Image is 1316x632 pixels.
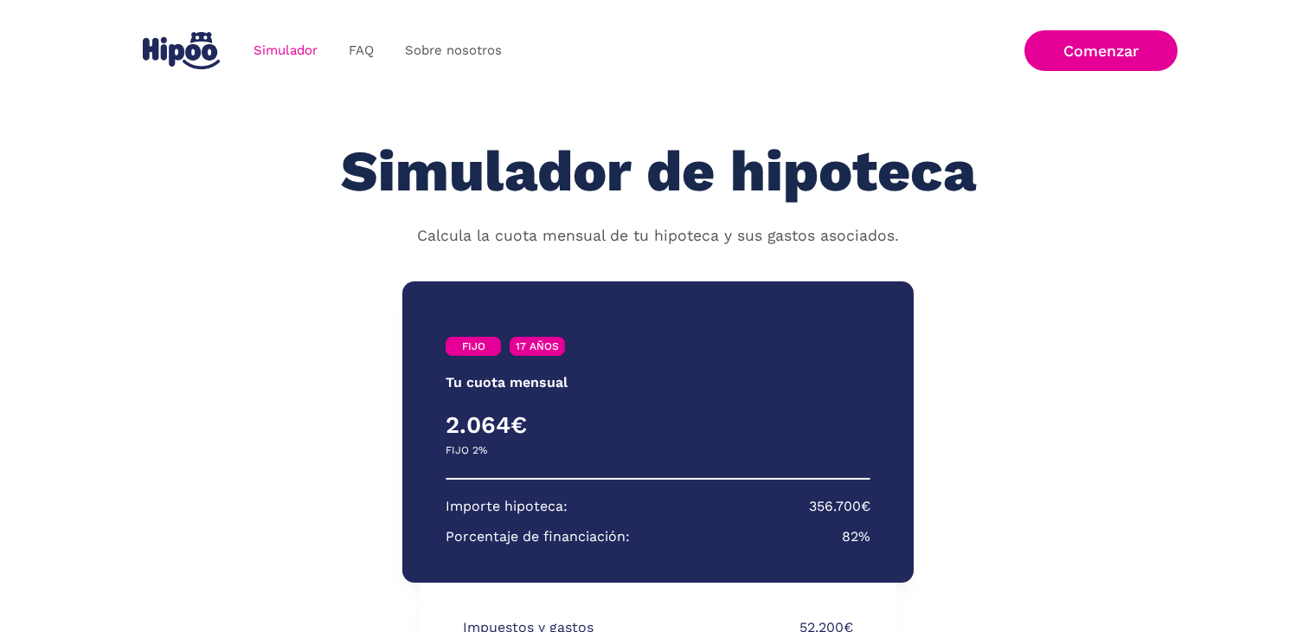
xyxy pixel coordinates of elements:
a: FAQ [333,34,389,68]
a: 17 AÑOS [510,337,565,356]
a: Simulador [238,34,333,68]
h4: 2.064€ [446,410,658,440]
h1: Simulador de hipoteca [341,140,976,203]
a: Sobre nosotros [389,34,517,68]
p: Porcentaje de financiación: [446,526,630,548]
p: Importe hipoteca: [446,496,568,518]
p: FIJO 2% [446,440,487,461]
a: home [139,25,224,76]
a: Comenzar [1024,30,1178,71]
p: Tu cuota mensual [446,372,568,394]
p: 82% [842,526,870,548]
p: 356.700€ [809,496,870,518]
a: FIJO [446,337,501,356]
p: Calcula la cuota mensual de tu hipoteca y sus gastos asociados. [417,225,899,248]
